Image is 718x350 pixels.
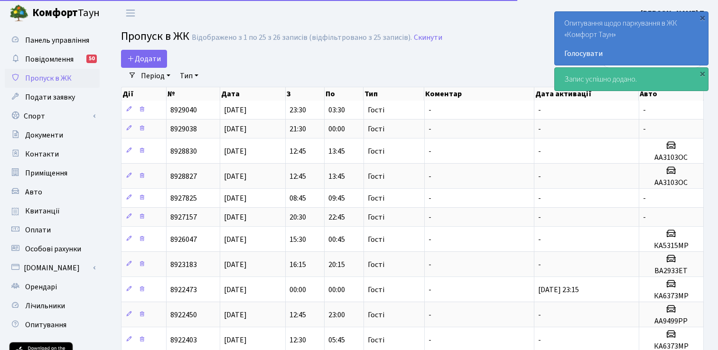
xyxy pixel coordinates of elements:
[328,193,345,203] span: 09:45
[328,105,345,115] span: 03:30
[424,87,534,101] th: Коментар
[368,336,384,344] span: Гості
[429,335,431,345] span: -
[224,310,247,320] span: [DATE]
[176,68,202,84] a: Тип
[224,212,247,222] span: [DATE]
[224,146,247,157] span: [DATE]
[192,33,412,42] div: Відображено з 1 по 25 з 26 записів (відфільтровано з 25 записів).
[5,88,100,107] a: Подати заявку
[289,285,306,295] span: 00:00
[25,206,60,216] span: Квитанції
[698,13,707,22] div: ×
[564,48,699,59] a: Голосувати
[25,168,67,178] span: Приміщення
[328,310,345,320] span: 23:00
[286,87,325,101] th: З
[5,183,100,202] a: Авто
[328,285,345,295] span: 00:00
[289,124,306,134] span: 21:30
[170,259,197,270] span: 8923183
[25,225,51,235] span: Оплати
[538,285,579,295] span: [DATE] 23:15
[538,193,541,203] span: -
[5,50,100,69] a: Повідомлення50
[170,105,197,115] span: 8929040
[643,105,646,115] span: -
[86,55,97,63] div: 50
[170,234,197,245] span: 8926047
[5,221,100,239] a: Оплати
[224,193,247,203] span: [DATE]
[25,320,66,330] span: Опитування
[429,171,431,182] span: -
[170,193,197,203] span: 8927825
[538,212,541,222] span: -
[368,173,384,180] span: Гості
[368,147,384,155] span: Гості
[289,146,306,157] span: 12:45
[328,171,345,182] span: 13:45
[643,193,646,203] span: -
[5,31,100,50] a: Панель управління
[328,146,345,157] span: 13:45
[368,311,384,319] span: Гості
[414,33,442,42] a: Скинути
[289,310,306,320] span: 12:45
[368,125,384,133] span: Гості
[538,124,541,134] span: -
[9,4,28,23] img: logo.png
[224,335,247,345] span: [DATE]
[538,234,541,245] span: -
[643,267,699,276] h5: ВА2933ЕТ
[368,194,384,202] span: Гості
[289,105,306,115] span: 23:30
[364,87,424,101] th: Тип
[639,87,703,101] th: Авто
[5,202,100,221] a: Квитанції
[224,124,247,134] span: [DATE]
[170,124,197,134] span: 8929038
[538,259,541,270] span: -
[121,28,189,45] span: Пропуск в ЖК
[641,8,707,19] a: [PERSON_NAME] П.
[643,212,646,222] span: -
[698,69,707,78] div: ×
[289,193,306,203] span: 08:45
[167,87,220,101] th: №
[170,310,197,320] span: 8922450
[5,126,100,145] a: Документи
[328,234,345,245] span: 00:45
[538,310,541,320] span: -
[170,212,197,222] span: 8927157
[224,285,247,295] span: [DATE]
[170,285,197,295] span: 8922473
[534,87,639,101] th: Дата активації
[429,146,431,157] span: -
[170,146,197,157] span: 8928830
[5,107,100,126] a: Спорт
[328,124,345,134] span: 00:00
[32,5,100,21] span: Таун
[5,239,100,258] a: Особові рахунки
[5,145,100,164] a: Контакти
[429,124,431,134] span: -
[289,335,306,345] span: 12:30
[5,277,100,296] a: Орендарі
[25,92,75,102] span: Подати заявку
[289,259,306,270] span: 16:15
[224,259,247,270] span: [DATE]
[555,12,708,65] div: Опитування щодо паркування в ЖК «Комфорт Таун»
[555,68,708,91] div: Запис успішно додано.
[25,35,89,46] span: Панель управління
[137,68,174,84] a: Період
[121,50,167,68] a: Додати
[368,236,384,243] span: Гості
[328,212,345,222] span: 22:45
[368,286,384,294] span: Гості
[429,285,431,295] span: -
[328,259,345,270] span: 20:15
[5,296,100,315] a: Лічильники
[325,87,364,101] th: По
